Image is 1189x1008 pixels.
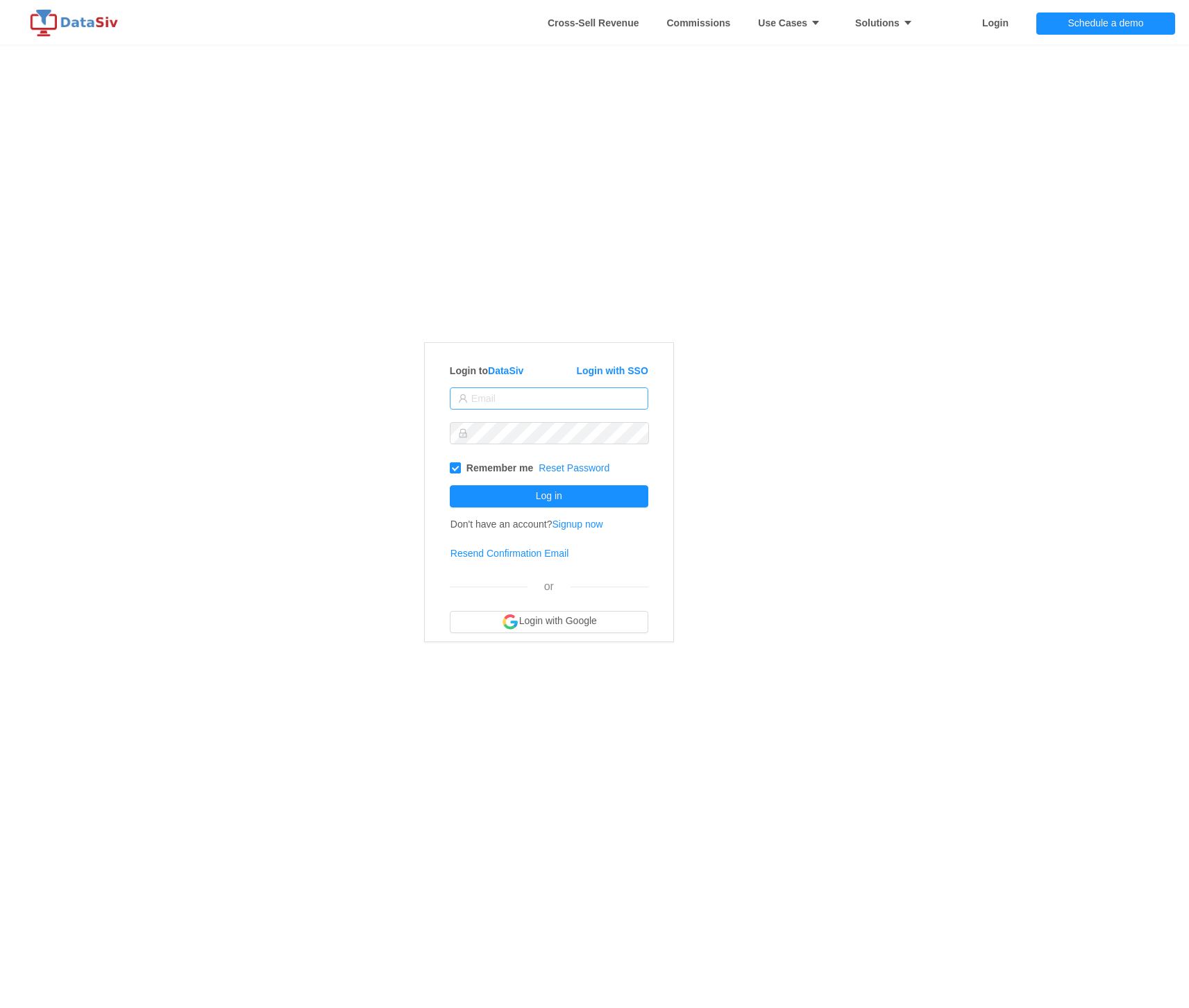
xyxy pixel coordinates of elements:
span: or [544,580,554,592]
a: Whitespace [548,2,639,44]
button: Log in [450,485,648,507]
i: icon: caret-down [807,18,820,28]
a: Reset Password [539,462,609,473]
button: Schedule a demo [1036,12,1175,35]
input: Email [450,387,648,410]
a: Resend Confirmation Email [450,548,568,559]
button: Login with Google [450,611,648,633]
i: icon: lock [458,428,468,438]
strong: Remember me [466,462,534,473]
td: Don't have an account? [450,510,604,539]
a: Commissions [666,2,730,44]
strong: Use Cases [758,17,827,28]
a: Signup now [553,519,603,530]
strong: Login to [450,365,524,376]
a: DataSiv [488,365,523,376]
a: Login [982,2,1009,44]
i: icon: user [458,394,468,403]
a: Login with SSO [576,365,648,376]
img: logo [28,9,125,37]
strong: Solutions [855,17,920,28]
i: icon: caret-down [900,18,913,28]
